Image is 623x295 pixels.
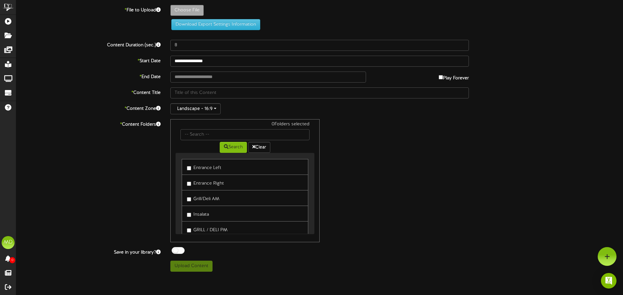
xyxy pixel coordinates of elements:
label: File to Upload [11,5,165,14]
label: Play Forever [439,72,469,82]
input: Grill/Deli AM [187,197,191,201]
span: 0 [9,257,15,263]
label: Content Title [11,87,165,96]
input: -- Search -- [180,129,310,140]
div: MD [2,236,15,249]
button: Download Export Settings Information [171,19,260,30]
label: Content Zone [11,103,165,112]
label: GRILL / DELI PM [187,225,227,233]
div: 0 Folders selected [176,121,314,129]
label: Entrance Right [187,178,224,187]
input: GRILL / DELI PM [187,228,191,233]
input: Insalata [187,213,191,217]
label: Insalata [187,209,209,218]
label: Save in your library? [11,247,165,256]
label: Grill/Deli AM [187,194,219,202]
a: Download Export Settings Information [168,22,260,27]
label: Content Folders [11,119,165,128]
label: End Date [11,72,165,80]
label: Content Duration (sec.) [11,40,165,49]
button: Search [220,142,247,153]
button: Upload Content [170,261,213,272]
button: Landscape - 16:9 [170,103,221,114]
input: Entrance Right [187,182,191,186]
input: Play Forever [439,75,443,79]
button: Clear [248,142,270,153]
label: Start Date [11,56,165,64]
input: Title of this Content [170,87,469,98]
div: Open Intercom Messenger [601,273,617,289]
label: Entrance Left [187,163,221,171]
input: Entrance Left [187,166,191,170]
